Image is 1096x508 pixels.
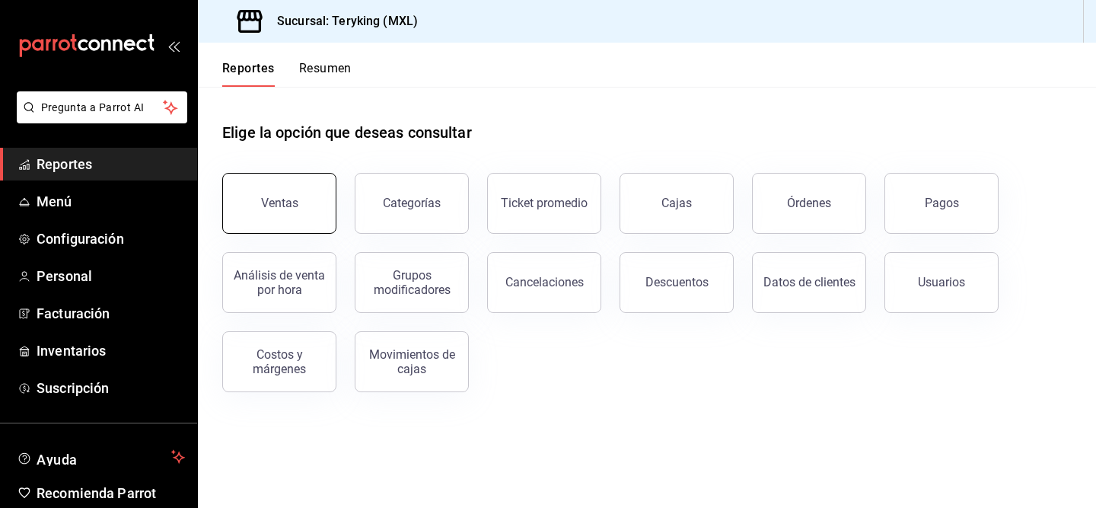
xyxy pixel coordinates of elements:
[487,252,601,313] button: Cancelaciones
[37,483,185,503] span: Recomienda Parrot
[787,196,831,210] div: Órdenes
[620,252,734,313] button: Descuentos
[37,340,185,361] span: Inventarios
[37,191,185,212] span: Menú
[487,173,601,234] button: Ticket promedio
[365,268,459,297] div: Grupos modificadores
[925,196,959,210] div: Pagos
[222,121,472,144] h1: Elige la opción que deseas consultar
[355,331,469,392] button: Movimientos de cajas
[232,268,327,297] div: Análisis de venta por hora
[41,100,164,116] span: Pregunta a Parrot AI
[37,154,185,174] span: Reportes
[355,173,469,234] button: Categorías
[501,196,588,210] div: Ticket promedio
[505,275,584,289] div: Cancelaciones
[752,252,866,313] button: Datos de clientes
[265,12,418,30] h3: Sucursal: Teryking (MXL)
[620,173,734,234] button: Cajas
[661,196,692,210] div: Cajas
[645,275,709,289] div: Descuentos
[37,448,165,466] span: Ayuda
[222,331,336,392] button: Costos y márgenes
[884,173,999,234] button: Pagos
[37,228,185,249] span: Configuración
[37,266,185,286] span: Personal
[222,173,336,234] button: Ventas
[167,40,180,52] button: open_drawer_menu
[355,252,469,313] button: Grupos modificadores
[222,252,336,313] button: Análisis de venta por hora
[365,347,459,376] div: Movimientos de cajas
[37,378,185,398] span: Suscripción
[37,303,185,324] span: Facturación
[222,61,275,87] button: Reportes
[222,61,352,87] div: navigation tabs
[884,252,999,313] button: Usuarios
[17,91,187,123] button: Pregunta a Parrot AI
[261,196,298,210] div: Ventas
[918,275,965,289] div: Usuarios
[763,275,855,289] div: Datos de clientes
[11,110,187,126] a: Pregunta a Parrot AI
[752,173,866,234] button: Órdenes
[299,61,352,87] button: Resumen
[232,347,327,376] div: Costos y márgenes
[383,196,441,210] div: Categorías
